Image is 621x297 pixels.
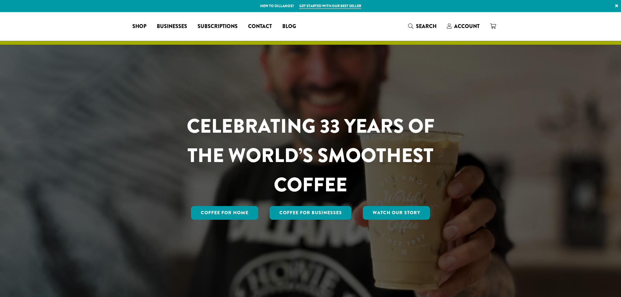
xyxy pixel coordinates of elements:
span: Account [454,22,480,30]
span: Subscriptions [198,22,238,31]
a: Search [403,21,442,32]
span: Shop [132,22,146,31]
span: Search [416,22,436,30]
a: Get started with our best seller [299,3,361,9]
span: Blog [282,22,296,31]
h1: CELEBRATING 33 YEARS OF THE WORLD’S SMOOTHEST COFFEE [168,111,454,200]
span: Businesses [157,22,187,31]
span: Contact [248,22,272,31]
a: Coffee for Home [191,206,258,220]
a: Watch Our Story [363,206,430,220]
a: Shop [127,21,152,32]
a: Coffee For Businesses [270,206,352,220]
